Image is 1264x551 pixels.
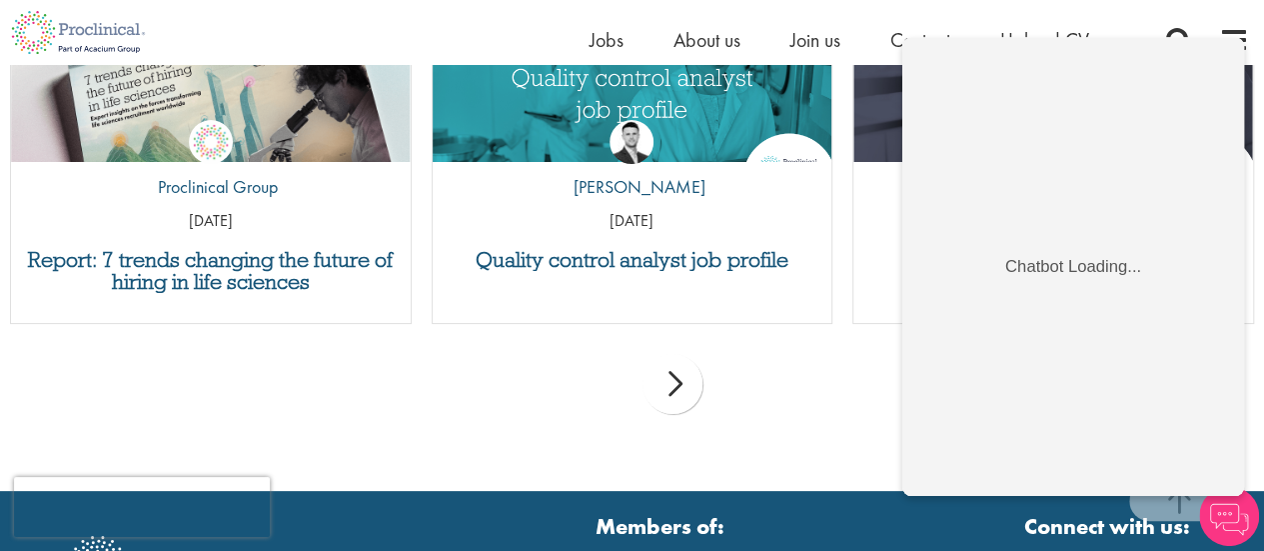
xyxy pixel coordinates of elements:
[790,27,840,53] a: Join us
[143,174,278,200] p: Proclinical Group
[443,249,822,271] a: Quality control analyst job profile
[590,27,624,53] a: Jobs
[559,174,705,200] p: [PERSON_NAME]
[143,120,278,210] a: Proclinical Group Proclinical Group
[1199,486,1259,546] img: Chatbot
[610,120,653,164] img: Joshua Godden
[559,120,705,210] a: Joshua Godden [PERSON_NAME]
[11,210,411,233] p: [DATE]
[189,120,233,164] img: Proclinical Group
[642,354,702,414] div: next
[1024,511,1194,542] strong: Connect with us:
[111,238,258,259] div: Chatbot Loading...
[14,477,270,537] iframe: reCAPTCHA
[433,210,832,233] p: [DATE]
[890,27,950,53] a: Contact
[1000,27,1089,53] a: Upload CV
[21,249,401,293] a: Report: 7 trends changing the future of hiring in life sciences
[863,249,1243,271] a: Medical writer job profile
[367,511,954,542] strong: Members of:
[853,210,1253,233] p: [DATE]
[673,27,740,53] a: About us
